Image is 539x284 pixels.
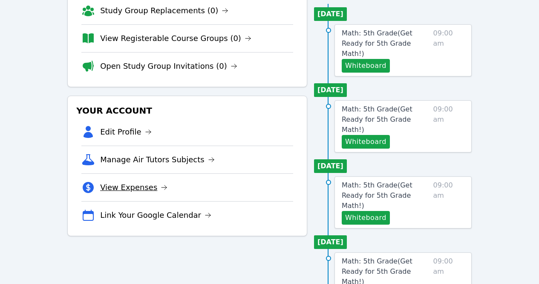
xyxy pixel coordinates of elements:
[100,126,152,138] a: Edit Profile
[100,154,215,166] a: Manage Air Tutors Subjects
[100,5,228,17] a: Study Group Replacements (0)
[342,28,430,59] a: Math: 5th Grade(Get Ready for 5th Grade Math!)
[342,104,430,135] a: Math: 5th Grade(Get Ready for 5th Grade Math!)
[342,135,390,149] button: Whiteboard
[342,211,390,225] button: Whiteboard
[342,180,430,211] a: Math: 5th Grade(Get Ready for 5th Grade Math!)
[433,180,464,225] span: 09:00 am
[342,59,390,73] button: Whiteboard
[314,159,347,173] li: [DATE]
[314,7,347,21] li: [DATE]
[314,235,347,249] li: [DATE]
[100,32,251,44] a: View Registerable Course Groups (0)
[342,29,412,58] span: Math: 5th Grade ( Get Ready for 5th Grade Math! )
[75,103,300,118] h3: Your Account
[342,105,412,134] span: Math: 5th Grade ( Get Ready for 5th Grade Math! )
[100,60,237,72] a: Open Study Group Invitations (0)
[100,209,211,221] a: Link Your Google Calendar
[342,181,412,210] span: Math: 5th Grade ( Get Ready for 5th Grade Math! )
[100,182,167,193] a: View Expenses
[433,28,464,73] span: 09:00 am
[314,83,347,97] li: [DATE]
[433,104,464,149] span: 09:00 am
